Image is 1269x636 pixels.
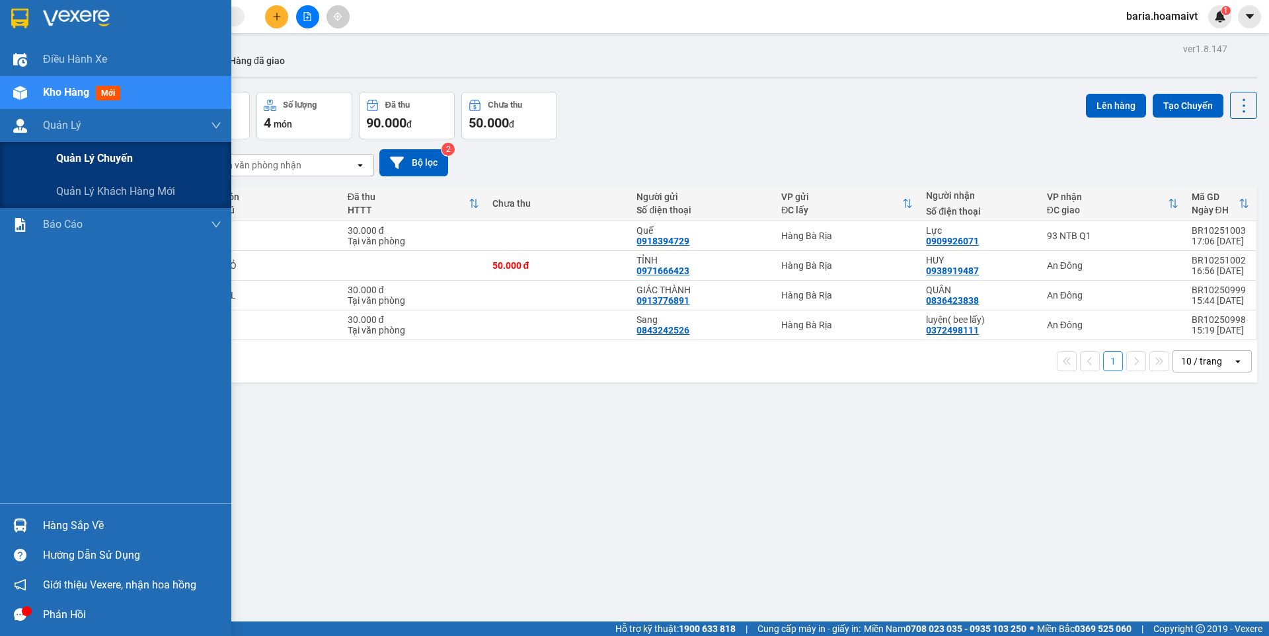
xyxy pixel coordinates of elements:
div: GIÁC THÀNH [636,285,768,295]
div: Tại văn phòng [348,295,479,306]
div: TỈNH [636,255,768,265]
svg: open [355,160,365,170]
div: ĐC lấy [781,205,902,215]
span: aim [333,12,342,21]
th: Toggle SortBy [1040,186,1185,221]
span: message [14,608,26,621]
div: Lực [926,225,1033,236]
span: | [746,621,748,636]
div: Phản hồi [43,605,221,625]
div: Tại văn phòng [348,325,479,336]
span: Quản Lý [43,117,81,133]
span: Kho hàng [43,86,89,98]
div: Hàng Bà Rịa [781,290,913,300]
div: 30.000 đ [348,314,479,325]
div: 0938919487 [926,265,979,276]
div: HTTT [348,205,469,215]
div: QUÂN [926,285,1033,295]
div: Đã thu [385,100,410,110]
div: 15:19 [DATE] [1192,325,1250,336]
div: Chưa thu [492,198,624,209]
span: 1 [1223,6,1228,15]
div: Số lượng [283,100,317,110]
button: 1 [1103,351,1123,371]
div: Hàng Bà Rịa [781,230,913,241]
div: Hàng Bà Rịa [781,260,913,271]
div: 30.000 đ [348,285,479,295]
div: An Đông [1047,320,1178,330]
button: file-add [296,5,319,28]
div: Ngày ĐH [1192,205,1239,215]
div: 17:06 [DATE] [1192,236,1250,246]
img: icon-new-feature [1214,11,1226,22]
th: Toggle SortBy [341,186,486,221]
div: 0909926071 [926,236,979,246]
div: Tên món [203,192,334,202]
span: down [211,120,221,131]
svg: open [1233,356,1243,367]
div: 0918394729 [636,236,689,246]
span: down [211,219,221,230]
div: Số điện thoại [926,206,1033,217]
button: Chưa thu50.000đ [461,92,557,139]
span: 90.000 [366,115,406,131]
span: Cung cấp máy in - giấy in: [757,621,861,636]
div: Mã GD [1192,192,1239,202]
div: HỘP [203,320,334,330]
span: notification [14,579,26,591]
span: Miền Nam [864,621,1026,636]
div: Người nhận [926,190,1033,201]
div: Quế [636,225,768,236]
div: 15:44 [DATE] [1192,295,1250,306]
span: Điều hành xe [43,51,107,67]
img: warehouse-icon [13,86,27,100]
span: plus [272,12,282,21]
button: Bộ lọc [379,149,448,176]
button: Hàng đã giao [219,45,295,77]
span: Giới thiệu Vexere, nhận hoa hồng [43,577,196,593]
div: An Đông [1047,290,1178,300]
button: plus [265,5,288,28]
div: BR10250998 [1192,314,1250,325]
div: Đã thu [348,192,469,202]
div: 30.000 đ [348,225,479,236]
span: caret-down [1244,11,1256,22]
span: copyright [1196,624,1205,633]
div: ver 1.8.147 [1183,42,1227,56]
div: Sang [636,314,768,325]
button: Tạo Chuyến [1153,94,1223,118]
span: đ [406,119,412,129]
div: BR10251003 [1192,225,1250,236]
strong: 0708 023 035 - 0935 103 250 [905,623,1026,634]
div: Chưa thu [488,100,522,110]
div: VP nhận [1047,192,1168,202]
div: Người gửi [636,192,768,202]
div: 0843242526 [636,325,689,336]
div: 16:56 [DATE] [1192,265,1250,276]
span: đ [509,119,514,129]
div: ĐC giao [1047,205,1168,215]
div: 10 / trang [1181,355,1222,368]
div: VP gửi [781,192,902,202]
div: 93 NTB Q1 [1047,230,1178,241]
div: BAO ĐỎ [203,260,334,271]
th: Toggle SortBy [775,186,919,221]
strong: 0369 525 060 [1075,623,1132,634]
span: Quản lý khách hàng mới [56,183,175,199]
button: Đã thu90.000đ [359,92,455,139]
span: Miền Bắc [1037,621,1132,636]
span: mới [96,86,120,100]
div: Tại văn phòng [348,236,479,246]
strong: 1900 633 818 [679,623,736,634]
span: file-add [303,12,312,21]
span: 50.000 [469,115,509,131]
span: Báo cáo [43,216,83,232]
img: warehouse-icon [13,53,27,67]
div: Hướng dẫn sử dụng [43,546,221,565]
button: Số lượng4món [256,92,352,139]
div: BR10251002 [1192,255,1250,265]
div: Ghi chú [203,205,334,215]
div: 0836423838 [926,295,979,306]
button: caret-down [1238,5,1261,28]
span: Hỗ trợ kỹ thuật: [615,621,736,636]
